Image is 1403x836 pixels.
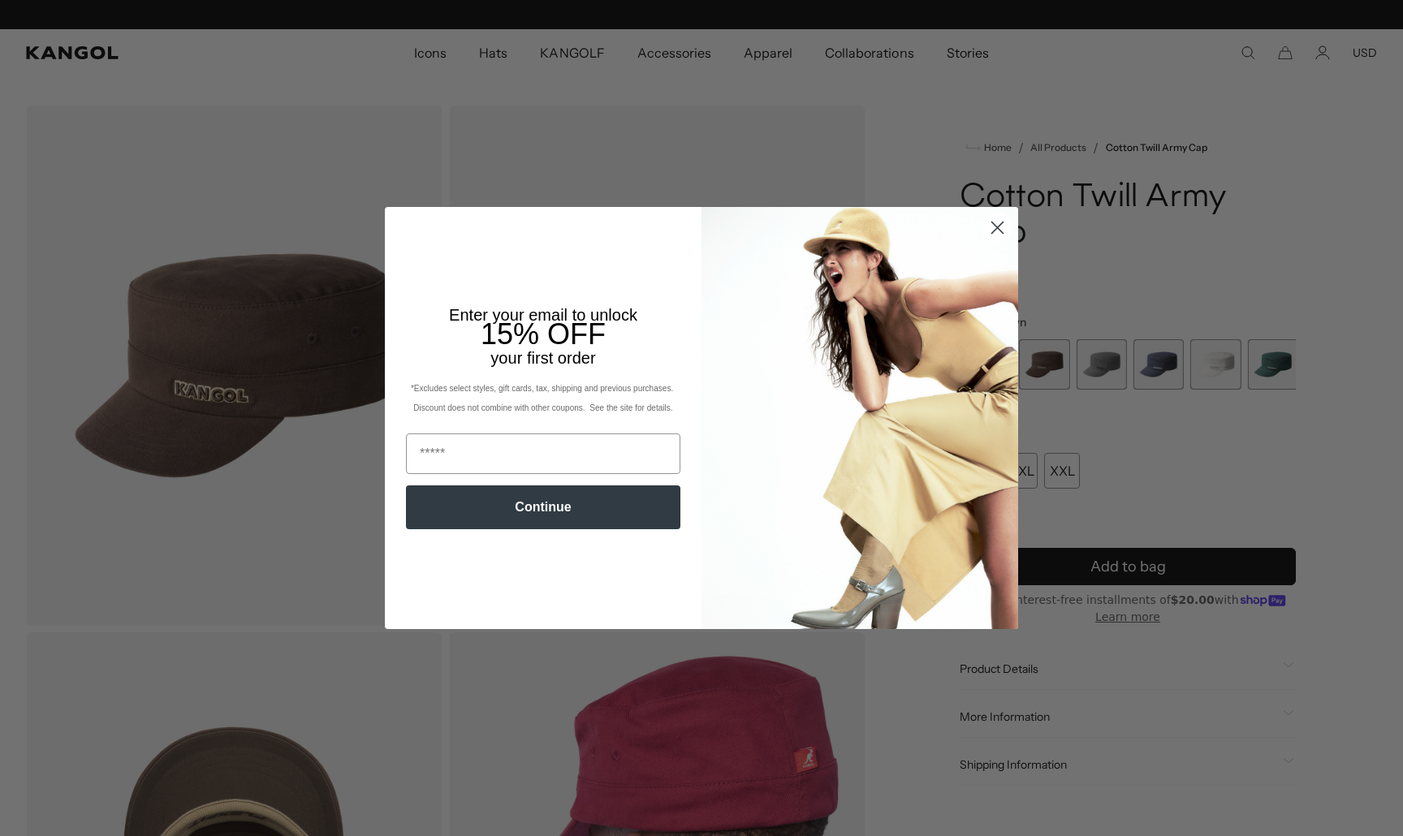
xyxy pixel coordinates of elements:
[983,213,1012,242] button: Close dialog
[481,317,606,351] span: 15% OFF
[406,433,680,474] input: Email
[411,384,676,412] span: *Excludes select styles, gift cards, tax, shipping and previous purchases. Discount does not comb...
[406,485,680,529] button: Continue
[449,306,637,324] span: Enter your email to unlock
[490,349,595,367] span: your first order
[701,207,1018,629] img: 93be19ad-e773-4382-80b9-c9d740c9197f.jpeg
